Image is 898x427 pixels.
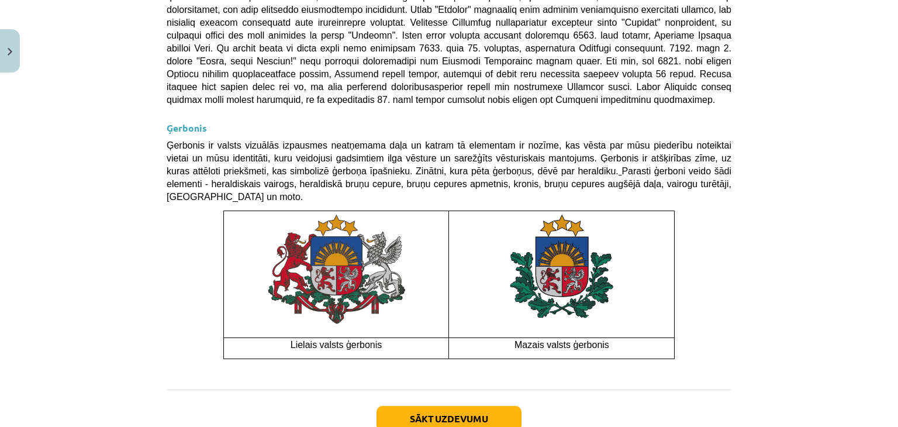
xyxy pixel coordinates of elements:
img: A colorful emblem with lions and a shield Description automatically generated [265,211,408,327]
span: Lielais valsts ģerbonis [291,340,382,350]
img: icon-close-lesson-0947bae3869378f0d4975bcd49f059093ad1ed9edebbc8119c70593378902aed.svg [8,48,12,56]
span: Mazais valsts ģerbonis [514,340,609,350]
strong: Ģerbonis [167,122,207,134]
img: Latvijas valsts ģerbonis [489,211,635,329]
span: Ģerbonis ir valsts vizuālās izpausmes neatņemama daļa un katram tā elementam ir nozīme, kas vēsta... [167,140,731,202]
